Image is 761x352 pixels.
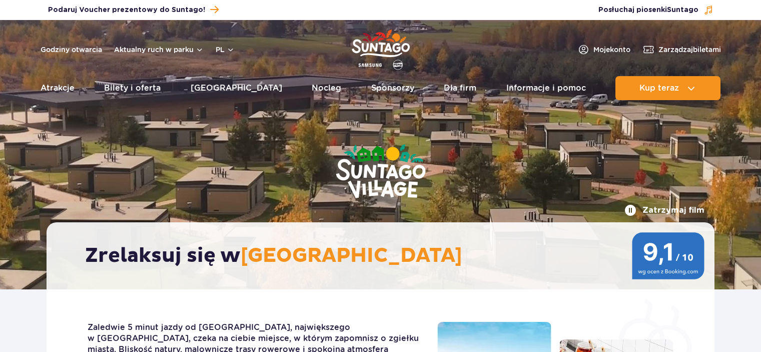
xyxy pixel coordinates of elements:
a: Informacje i pomoc [506,76,586,100]
button: Aktualny ruch w parku [114,46,204,54]
a: Mojekonto [577,44,630,56]
a: Dla firm [444,76,476,100]
button: Kup teraz [615,76,720,100]
button: Zatrzymaj film [624,204,704,216]
a: Podaruj Voucher prezentowy do Suntago! [48,3,219,17]
a: Nocleg [312,76,341,100]
a: Park of Poland [352,25,410,71]
a: [GEOGRAPHIC_DATA] [191,76,282,100]
img: 9,1/10 wg ocen z Booking.com [632,232,704,279]
a: Sponsorzy [371,76,414,100]
span: [GEOGRAPHIC_DATA] [241,243,462,268]
button: pl [216,45,235,55]
a: Bilety i oferta [104,76,161,100]
span: Moje konto [593,45,630,55]
button: Posłuchaj piosenkiSuntago [598,5,713,15]
a: Atrakcje [41,76,75,100]
span: Kup teraz [639,84,679,93]
span: Posłuchaj piosenki [598,5,698,15]
a: Zarządzajbiletami [642,44,721,56]
span: Podaruj Voucher prezentowy do Suntago! [48,5,205,15]
img: Suntago Village [296,105,466,239]
a: Godziny otwarcia [41,45,102,55]
h2: Zrelaksuj się w [85,243,686,268]
span: Zarządzaj biletami [658,45,721,55]
span: Suntago [667,7,698,14]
